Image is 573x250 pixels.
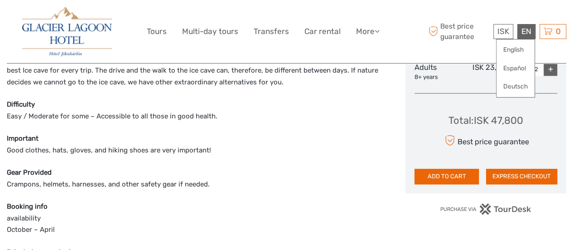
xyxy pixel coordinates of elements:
[254,25,289,38] a: Transfers
[414,169,479,184] button: ADD TO CART
[496,78,534,95] a: Deutsch
[414,73,462,82] div: 8+ years
[304,25,341,38] a: Car rental
[440,203,532,215] img: PurchaseViaTourDesk.png
[544,62,557,76] div: +
[7,99,386,122] p: Easy / Moderate for some – Accessible to all those in good health.
[517,24,535,39] div: EN
[443,132,529,148] div: Best price guarantee
[7,134,39,142] strong: Important
[554,27,562,36] span: 0
[7,168,52,176] strong: Gear Provided
[448,113,523,127] div: Total : ISK 47,800
[104,14,115,25] button: Open LiveChat chat widget
[7,167,386,190] p: Crampons, helmets, harnesses, and other safety gear if needed.
[7,133,386,156] p: Good clothes, hats, gloves, and hiking shoes are very important!
[486,169,557,184] button: EXPRESS CHECKOUT
[462,62,510,81] div: ISK 23,900
[7,202,48,211] strong: Booking info
[496,42,534,58] a: English
[7,100,35,108] strong: Difficulty
[13,16,102,23] p: We're away right now. Please check back later!
[426,21,491,41] span: Best price guarantee
[496,60,534,77] a: Español
[22,7,112,56] img: 2790-86ba44ba-e5e5-4a53-8ab7-28051417b7bc_logo_big.jpg
[497,27,509,36] span: ISK
[147,25,167,38] a: Tours
[7,42,386,88] p: The tour can take 2.5 to 3 hours, depending on the day’s conditions and weather. All the ice cave...
[356,25,380,38] a: More
[414,62,462,81] div: Adults
[7,201,386,236] p: availability October – April
[182,25,238,38] a: Multi-day tours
